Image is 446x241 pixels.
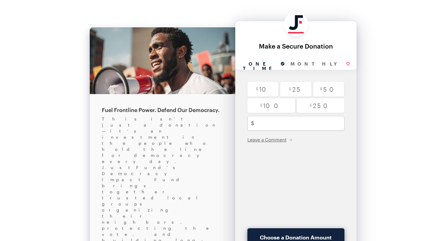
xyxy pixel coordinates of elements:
div: Make a Secure Donation [241,42,350,49]
img: cover.jpg [90,27,235,94]
span: Leave a Comment [247,137,287,142]
button: Leave a Comment [247,137,293,143]
div: Fuel Frontline Power. Defend Our Democracy. [102,106,223,114]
